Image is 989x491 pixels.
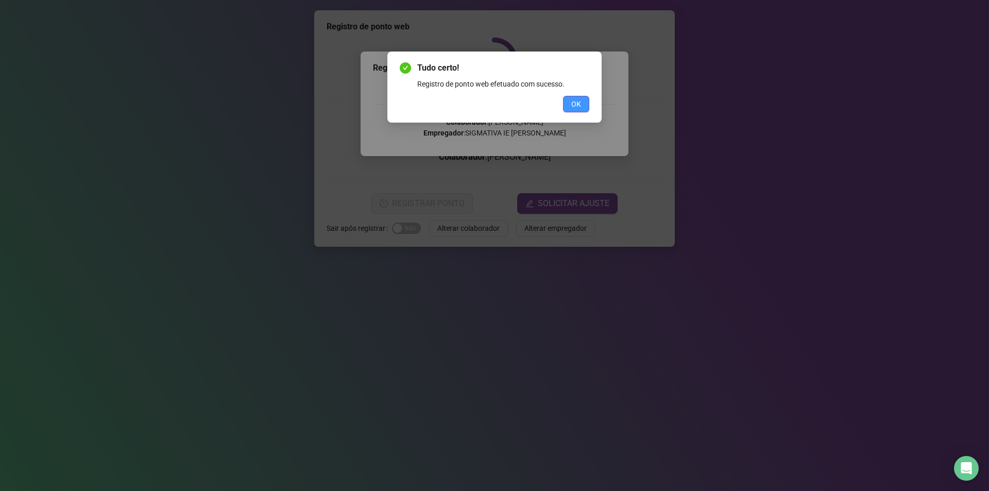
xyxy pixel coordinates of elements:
span: OK [571,98,581,110]
button: OK [563,96,589,112]
div: Open Intercom Messenger [954,456,979,481]
div: Registro de ponto web efetuado com sucesso. [417,78,589,90]
span: check-circle [400,62,411,74]
span: Tudo certo! [417,62,589,74]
